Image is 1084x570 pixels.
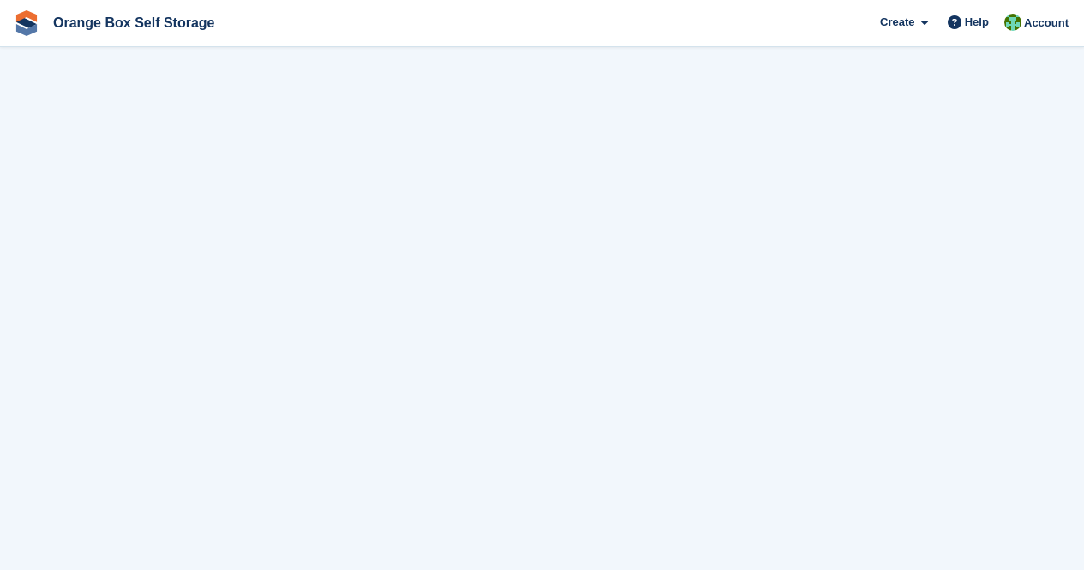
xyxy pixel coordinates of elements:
img: stora-icon-8386f47178a22dfd0bd8f6a31ec36ba5ce8667c1dd55bd0f319d3a0aa187defe.svg [14,10,39,36]
span: Create [880,14,914,31]
span: Help [965,14,989,31]
img: Binder Bhardwaj [1004,14,1021,31]
span: Account [1024,15,1069,32]
a: Orange Box Self Storage [46,9,222,37]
